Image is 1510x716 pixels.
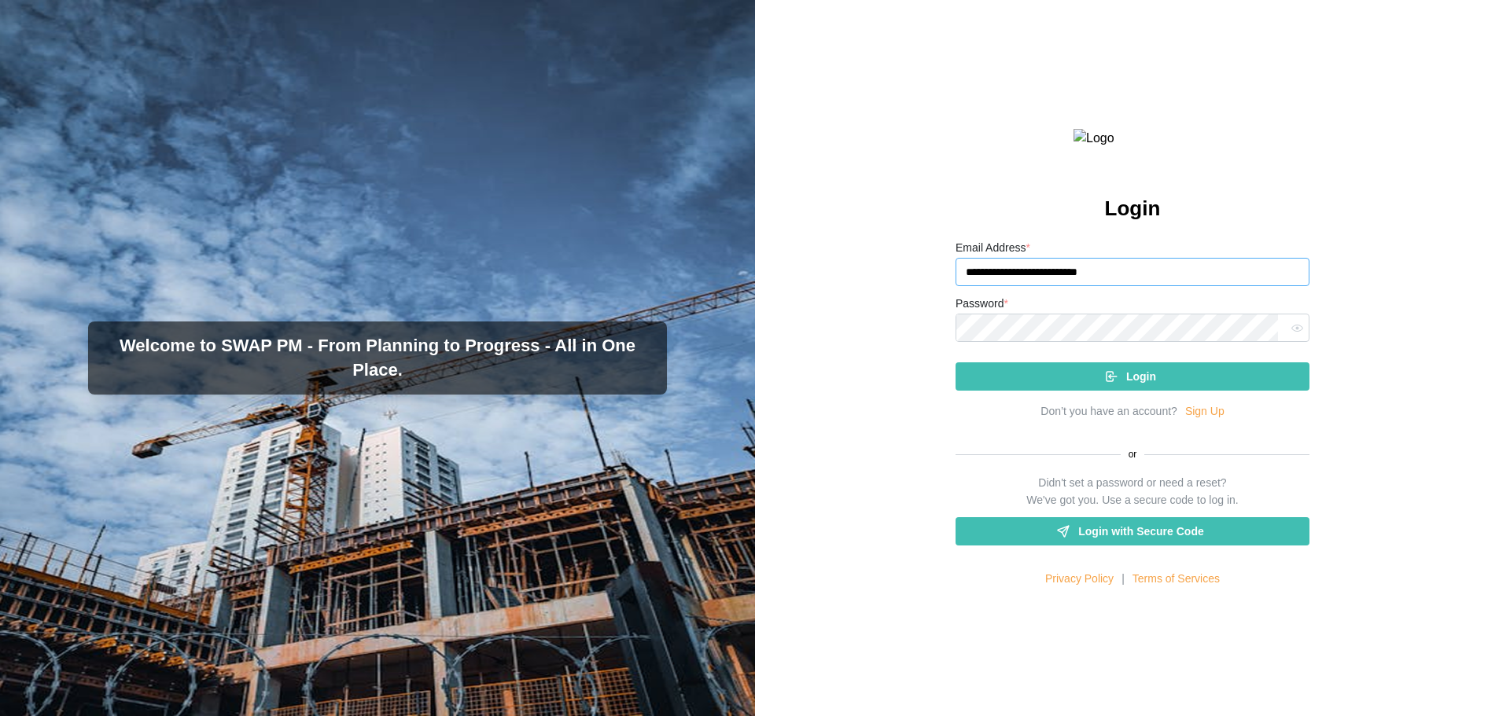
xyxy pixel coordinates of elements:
span: Login [1126,363,1156,390]
a: Privacy Policy [1045,571,1114,588]
label: Password [956,296,1008,313]
h2: Login [1105,195,1161,222]
img: Logo [1074,129,1191,149]
h3: Welcome to SWAP PM - From Planning to Progress - All in One Place. [101,334,654,383]
a: Sign Up [1185,403,1225,420]
a: Terms of Services [1132,571,1220,588]
div: | [1121,571,1125,588]
label: Email Address [956,240,1030,257]
div: Don’t you have an account? [1040,403,1177,420]
span: Login with Secure Code [1078,518,1203,545]
div: or [956,447,1309,462]
button: Login [956,362,1309,391]
a: Login with Secure Code [956,517,1309,545]
div: Didn't set a password or need a reset? We've got you. Use a secure code to log in. [1026,475,1238,509]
